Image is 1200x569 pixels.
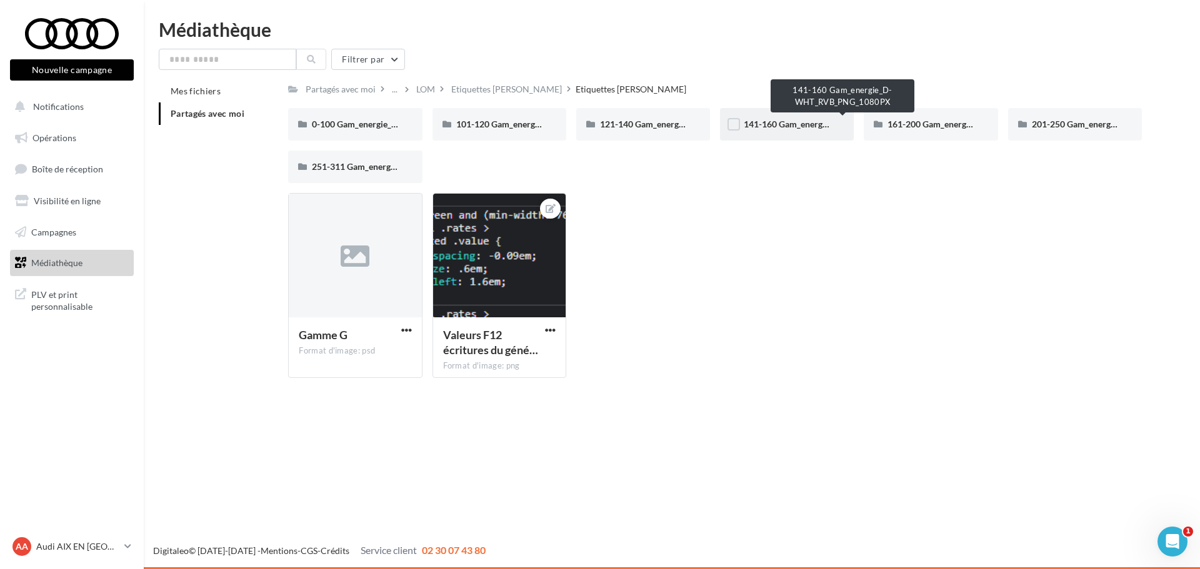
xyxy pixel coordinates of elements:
span: AA [16,540,28,553]
a: Visibilité en ligne [7,188,136,214]
button: Notifications [7,94,131,120]
span: 101-120 Gam_energie_B-WHT_RVB_PNG_1080PX [456,119,655,129]
span: 121-140 Gam_energie_C-WHT_RVB_PNG_1080PX [600,119,798,129]
span: Gamme G [299,328,347,342]
div: Partagés avec moi [306,83,376,96]
span: Opérations [32,132,76,143]
a: Médiathèque [7,250,136,276]
a: Digitaleo [153,545,189,556]
span: Valeurs F12 écritures du générateur étiquettes CO2 [443,328,538,357]
a: AA Audi AIX EN [GEOGRAPHIC_DATA] [10,535,134,558]
div: Médiathèque [159,20,1185,39]
a: Crédits [321,545,349,556]
a: Mentions [261,545,297,556]
span: 161-200 Gam_energie_E-WHT_RVB_PNG_1080PX [887,119,1086,129]
span: Boîte de réception [32,164,103,174]
span: Mes fichiers [171,86,221,96]
div: LOM [416,83,435,96]
span: 0-100 Gam_energie_A-WHT_RVB_PNG_1080PX [312,119,501,129]
a: Boîte de réception [7,156,136,182]
p: Audi AIX EN [GEOGRAPHIC_DATA] [36,540,119,553]
span: 1 [1183,527,1193,537]
a: PLV et print personnalisable [7,281,136,318]
button: Filtrer par [331,49,405,70]
span: Service client [361,544,417,556]
div: Format d'image: png [443,360,556,372]
span: 02 30 07 43 80 [422,544,486,556]
span: Notifications [33,101,84,112]
span: PLV et print personnalisable [31,286,129,313]
iframe: Intercom live chat [1157,527,1187,557]
div: Etiquettes [PERSON_NAME] [451,83,562,96]
div: ... [389,81,400,98]
div: Format d'image: psd [299,345,411,357]
span: 141-160 Gam_energie_D-WHT_RVB_PNG_1080PX [744,119,943,129]
span: Campagnes [31,226,76,237]
a: Campagnes [7,219,136,245]
div: Etiquettes [PERSON_NAME] [576,83,686,96]
span: © [DATE]-[DATE] - - - [153,545,486,556]
span: 251-311 Gam_energie_G-WHT_RVB_PNG_1080PX [312,161,511,172]
div: 141-160 Gam_energie_D-WHT_RVB_PNG_1080PX [771,79,914,112]
a: CGS [301,545,317,556]
span: Médiathèque [31,257,82,268]
a: Opérations [7,125,136,151]
button: Nouvelle campagne [10,59,134,81]
span: Partagés avec moi [171,108,244,119]
span: Visibilité en ligne [34,195,101,206]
